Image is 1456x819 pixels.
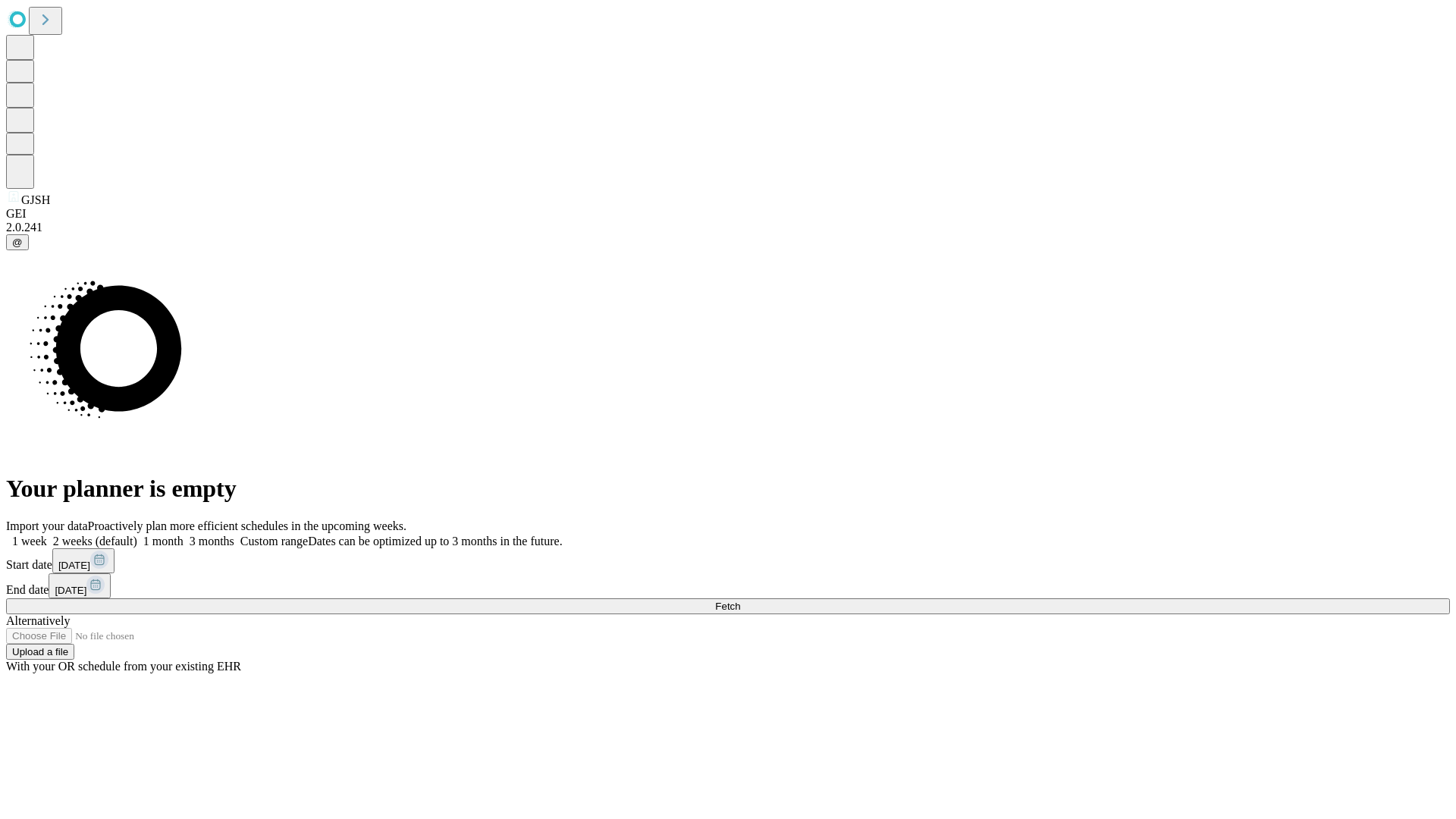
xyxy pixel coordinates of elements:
div: End date [6,573,1450,598]
span: [DATE] [55,585,86,596]
span: Alternatively [6,614,70,627]
h1: Your planner is empty [6,475,1450,503]
span: 3 months [190,535,234,548]
span: [DATE] [58,560,90,571]
span: 2 weeks (default) [53,535,137,548]
span: 1 week [12,535,47,548]
div: Start date [6,548,1450,573]
div: GEI [6,207,1450,221]
span: @ [12,237,23,248]
span: GJSH [21,193,50,206]
span: With your OR schedule from your existing EHR [6,660,241,673]
button: @ [6,234,29,250]
span: Custom range [240,535,308,548]
span: Import your data [6,519,88,532]
span: Proactively plan more efficient schedules in the upcoming weeks. [88,519,406,532]
button: [DATE] [49,573,111,598]
button: Upload a file [6,644,74,660]
button: Fetch [6,598,1450,614]
span: Dates can be optimized up to 3 months in the future. [308,535,562,548]
div: 2.0.241 [6,221,1450,234]
button: [DATE] [52,548,115,573]
span: Fetch [715,601,740,612]
span: 1 month [143,535,184,548]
